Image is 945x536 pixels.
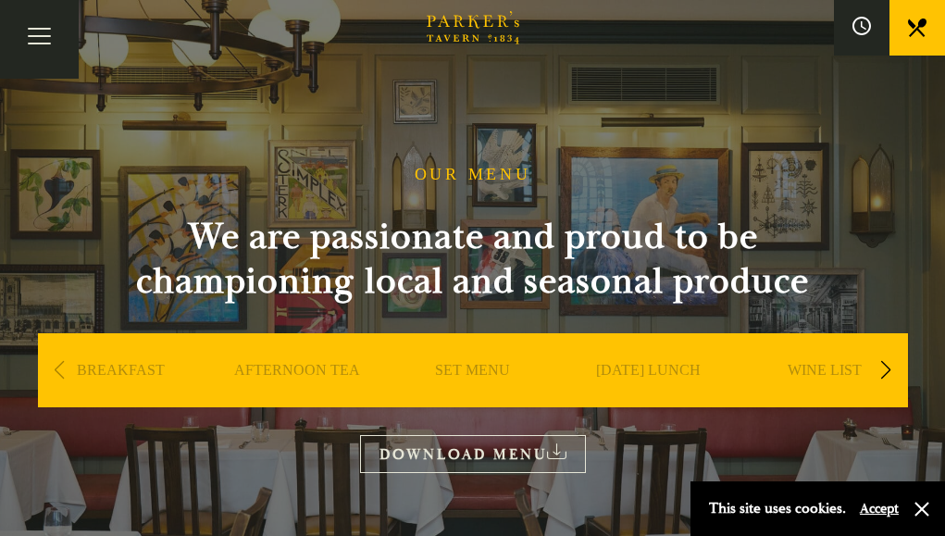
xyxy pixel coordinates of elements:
[435,361,510,435] a: SET MENU
[390,333,556,463] div: 3 / 9
[874,350,899,391] div: Next slide
[741,333,908,463] div: 5 / 9
[566,333,732,463] div: 4 / 9
[415,165,531,185] h1: OUR MENU
[360,435,586,473] a: DOWNLOAD MENU
[38,333,205,463] div: 1 / 9
[47,350,72,391] div: Previous slide
[913,500,931,518] button: Close and accept
[234,361,360,435] a: AFTERNOON TEA
[709,495,846,522] p: This site uses cookies.
[860,500,899,517] button: Accept
[77,361,165,435] a: BREAKFAST
[103,215,843,304] h2: We are passionate and proud to be championing local and seasonal produce
[596,361,701,435] a: [DATE] LUNCH
[788,361,862,435] a: WINE LIST
[214,333,380,463] div: 2 / 9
